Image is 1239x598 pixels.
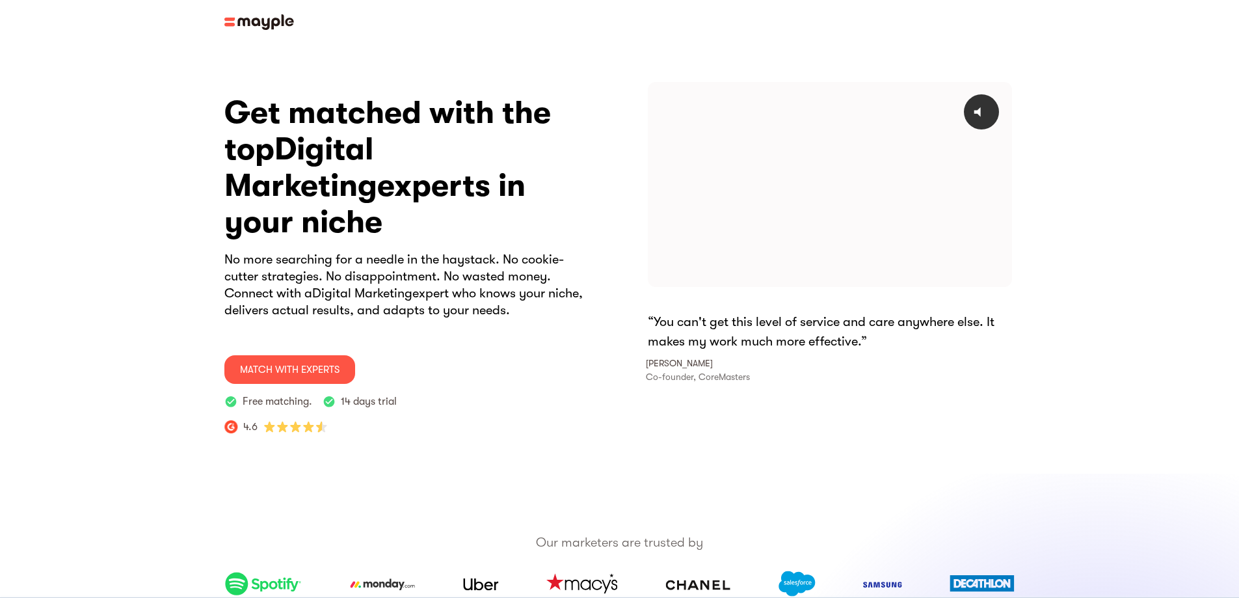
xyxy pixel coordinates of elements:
[224,251,594,319] p: No more searching for a needle in the haystack. No cookie-cutter strategies. No disappointment. N...
[243,419,258,435] p: 4.6
[648,312,1015,351] p: “You can't get this level of service and care anywhere else. It makes my work much more effective.”
[224,95,594,241] h3: Get matched with the top experts in your niche
[341,395,397,409] p: 14 days trial
[964,94,999,129] button: Click for sound
[243,395,312,409] p: Free matching.
[224,355,355,384] a: MATCH WITH ExpertS
[646,357,713,370] p: [PERSON_NAME]
[646,370,750,384] p: Co-founder, CoreMasters
[224,131,377,204] span: Digital Marketing
[312,286,412,301] span: Digital Marketing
